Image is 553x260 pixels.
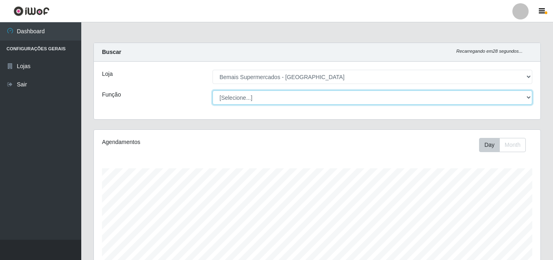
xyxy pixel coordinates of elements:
[102,138,274,146] div: Agendamentos
[479,138,500,152] button: Day
[499,138,526,152] button: Month
[102,49,121,55] strong: Buscar
[456,49,523,54] i: Recarregando em 28 segundos...
[102,90,121,99] label: Função
[13,6,50,16] img: CoreUI Logo
[479,138,532,152] div: Toolbar with button groups
[102,70,113,78] label: Loja
[479,138,526,152] div: First group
